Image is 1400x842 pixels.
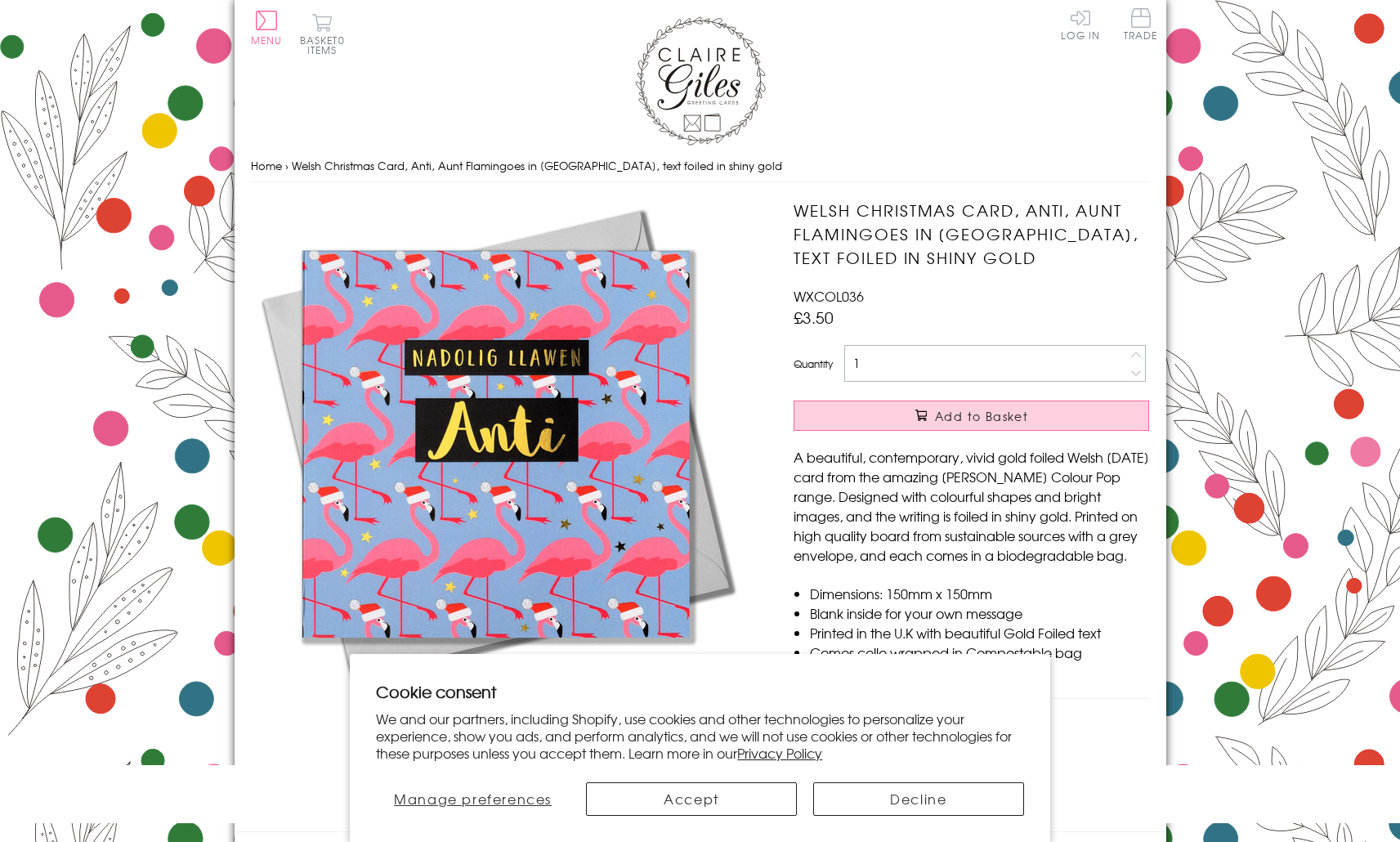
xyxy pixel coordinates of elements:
[810,603,1149,623] li: Blank inside for your own message
[794,306,834,329] span: £3.50
[794,401,1149,431] button: Add to Basket
[737,743,822,763] a: Privacy Policy
[251,158,282,173] a: Home
[794,286,864,306] span: WXCOL036
[251,199,741,689] img: Welsh Christmas Card, Anti, Aunt Flamingoes in Santa Hats, text foiled in shiny gold
[307,33,345,57] span: 0 items
[376,680,1024,703] h2: Cookie consent
[300,13,345,55] button: Basket0 items
[251,11,283,45] button: Menu
[586,782,797,816] button: Accept
[794,199,1149,269] h1: Welsh Christmas Card, Anti, Aunt Flamingoes in [GEOGRAPHIC_DATA], text foiled in shiny gold
[813,782,1024,816] button: Decline
[635,16,766,146] img: Claire Giles Greetings Cards
[376,710,1024,761] p: We and our partners, including Shopify, use cookies and other technologies to personalize your ex...
[251,150,1150,183] nav: breadcrumbs
[394,789,552,808] span: Manage preferences
[251,33,283,47] span: Menu
[1124,8,1158,40] span: Trade
[292,158,782,173] span: Welsh Christmas Card, Anti, Aunt Flamingoes in [GEOGRAPHIC_DATA], text foiled in shiny gold
[794,356,833,371] label: Quantity
[285,158,288,173] span: ›
[376,782,570,816] button: Manage preferences
[810,584,1149,603] li: Dimensions: 150mm x 150mm
[794,447,1149,565] p: A beautiful, contemporary, vivid gold foiled Welsh [DATE] card from the amazing [PERSON_NAME] Col...
[1061,8,1100,40] a: Log In
[1124,8,1158,43] a: Trade
[810,623,1149,643] li: Printed in the U.K with beautiful Gold Foiled text
[810,643,1149,662] li: Comes cello wrapped in Compostable bag
[935,408,1028,424] span: Add to Basket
